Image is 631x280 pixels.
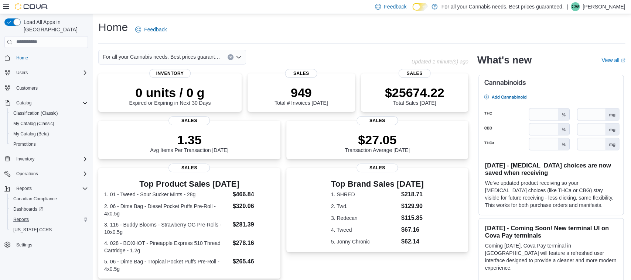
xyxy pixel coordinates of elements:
[13,196,57,202] span: Canadian Compliance
[274,85,328,106] div: Total # Invoices [DATE]
[13,241,35,249] a: Settings
[1,52,91,63] button: Home
[13,68,31,77] button: Users
[7,108,91,118] button: Classification (Classic)
[236,54,242,60] button: Open list of options
[10,215,32,224] a: Reports
[485,224,617,239] h3: [DATE] - Coming Soon! New terminal UI on Cova Pay terminals
[16,85,38,91] span: Customers
[345,132,410,147] p: $27.05
[621,58,625,63] svg: External link
[10,205,88,214] span: Dashboards
[477,54,531,66] h2: What's new
[10,140,88,149] span: Promotions
[13,141,36,147] span: Promotions
[13,240,88,249] span: Settings
[1,98,91,108] button: Catalog
[13,227,52,233] span: [US_STATE] CCRS
[144,26,167,33] span: Feedback
[7,139,91,149] button: Promotions
[13,155,88,163] span: Inventory
[233,257,274,266] dd: $265.46
[168,163,210,172] span: Sales
[13,184,88,193] span: Reports
[331,214,398,222] dt: 3. Redecan
[7,225,91,235] button: [US_STATE] CCRS
[572,2,579,11] span: CW
[485,162,617,176] h3: [DATE] - [MEDICAL_DATA] choices are now saved when receiving
[331,203,398,210] dt: 2. Twd.
[1,169,91,179] button: Operations
[10,215,88,224] span: Reports
[10,109,88,118] span: Classification (Classic)
[149,69,191,78] span: Inventory
[1,239,91,250] button: Settings
[411,59,468,65] p: Updated 1 minute(s) ago
[16,171,38,177] span: Operations
[401,225,424,234] dd: $67.16
[16,70,28,76] span: Users
[16,242,32,248] span: Settings
[129,85,211,100] p: 0 units / 0 g
[7,214,91,225] button: Reports
[412,3,428,11] input: Dark Mode
[1,82,91,93] button: Customers
[7,118,91,129] button: My Catalog (Classic)
[1,183,91,194] button: Reports
[16,156,34,162] span: Inventory
[233,202,274,211] dd: $320.06
[4,49,88,269] nav: Complex example
[274,85,328,100] p: 949
[13,53,31,62] a: Home
[401,214,424,222] dd: $115.85
[345,132,410,153] div: Transaction Average [DATE]
[104,221,230,236] dt: 3. 116 - Buddy Blooms - Strawberry OG Pre-Rolls - 10x0.5g
[357,116,398,125] span: Sales
[13,184,35,193] button: Reports
[15,3,48,10] img: Cova
[13,110,58,116] span: Classification (Classic)
[233,220,274,229] dd: $281.39
[13,53,88,62] span: Home
[331,180,424,189] h3: Top Brand Sales [DATE]
[129,85,211,106] div: Expired or Expiring in Next 30 Days
[401,190,424,199] dd: $218.71
[331,191,398,198] dt: 1. SHRED
[104,258,230,273] dt: 5. 06 - Dime Bag - Tropical Pocket Puffs Pre-Roll - 4x0.5g
[10,129,88,138] span: My Catalog (Beta)
[583,2,625,11] p: [PERSON_NAME]
[10,225,55,234] a: [US_STATE] CCRS
[401,237,424,246] dd: $62.14
[7,194,91,204] button: Canadian Compliance
[571,2,580,11] div: Chris Wood
[10,109,61,118] a: Classification (Classic)
[566,2,568,11] p: |
[103,52,220,61] span: For all your Cannabis needs. Best prices guaranteed.
[485,179,617,209] p: We've updated product receiving so your [MEDICAL_DATA] choices (like THCa or CBG) stay visible fo...
[168,116,210,125] span: Sales
[13,83,88,92] span: Customers
[16,186,32,191] span: Reports
[1,68,91,78] button: Users
[13,169,88,178] span: Operations
[13,206,43,212] span: Dashboards
[13,169,41,178] button: Operations
[13,98,88,107] span: Catalog
[285,69,317,78] span: Sales
[228,54,233,60] button: Clear input
[13,121,54,127] span: My Catalog (Classic)
[233,190,274,199] dd: $466.84
[13,217,29,222] span: Reports
[385,85,444,100] p: $25674.22
[10,225,88,234] span: Washington CCRS
[7,129,91,139] button: My Catalog (Beta)
[398,69,430,78] span: Sales
[13,131,49,137] span: My Catalog (Beta)
[331,226,398,234] dt: 4. Tweed
[401,202,424,211] dd: $129.90
[150,132,228,147] p: 1.35
[10,194,60,203] a: Canadian Compliance
[150,132,228,153] div: Avg Items Per Transaction [DATE]
[441,2,563,11] p: For all your Cannabis needs. Best prices guaranteed.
